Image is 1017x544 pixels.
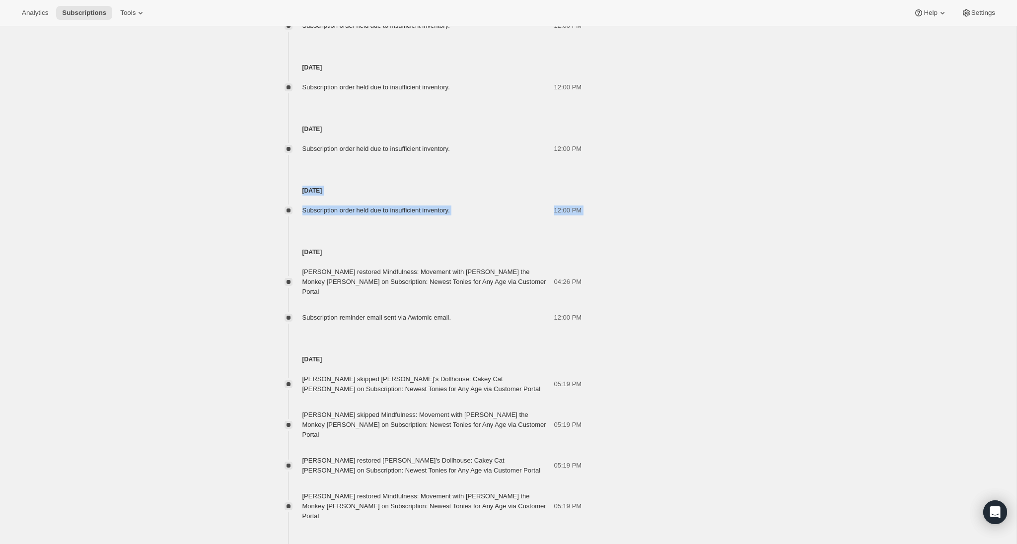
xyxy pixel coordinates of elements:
[273,247,582,257] h4: [DATE]
[554,277,582,287] span: 04:26 PM
[56,6,112,20] button: Subscriptions
[302,268,546,295] span: [PERSON_NAME] restored Mindfulness: Movement with [PERSON_NAME] the Monkey [PERSON_NAME] on Subsc...
[302,457,541,474] span: [PERSON_NAME] restored [PERSON_NAME]'s Dollhouse: Cakey Cat [PERSON_NAME] on Subscription: Newest...
[22,9,48,17] span: Analytics
[120,9,136,17] span: Tools
[971,9,995,17] span: Settings
[273,63,582,72] h4: [DATE]
[16,6,54,20] button: Analytics
[302,411,546,438] span: [PERSON_NAME] skipped Mindfulness: Movement with [PERSON_NAME] the Monkey [PERSON_NAME] on Subscr...
[554,205,582,215] span: 12:00 PM
[273,124,582,134] h4: [DATE]
[924,9,937,17] span: Help
[273,186,582,196] h4: [DATE]
[114,6,151,20] button: Tools
[302,375,541,393] span: [PERSON_NAME] skipped [PERSON_NAME]'s Dollhouse: Cakey Cat [PERSON_NAME] on Subscription: Newest ...
[302,145,450,152] span: Subscription order held due to insufficient inventory.
[273,354,582,364] h4: [DATE]
[554,379,582,389] span: 05:19 PM
[554,420,582,430] span: 05:19 PM
[955,6,1001,20] button: Settings
[554,501,582,511] span: 05:19 PM
[554,461,582,471] span: 05:19 PM
[554,313,582,323] span: 12:00 PM
[554,144,582,154] span: 12:00 PM
[302,206,450,214] span: Subscription order held due to insufficient inventory.
[302,492,546,520] span: [PERSON_NAME] restored Mindfulness: Movement with [PERSON_NAME] the Monkey [PERSON_NAME] on Subsc...
[983,500,1007,524] div: Open Intercom Messenger
[62,9,106,17] span: Subscriptions
[554,82,582,92] span: 12:00 PM
[908,6,953,20] button: Help
[302,83,450,91] span: Subscription order held due to insufficient inventory.
[302,314,451,321] span: Subscription reminder email sent via Awtomic email.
